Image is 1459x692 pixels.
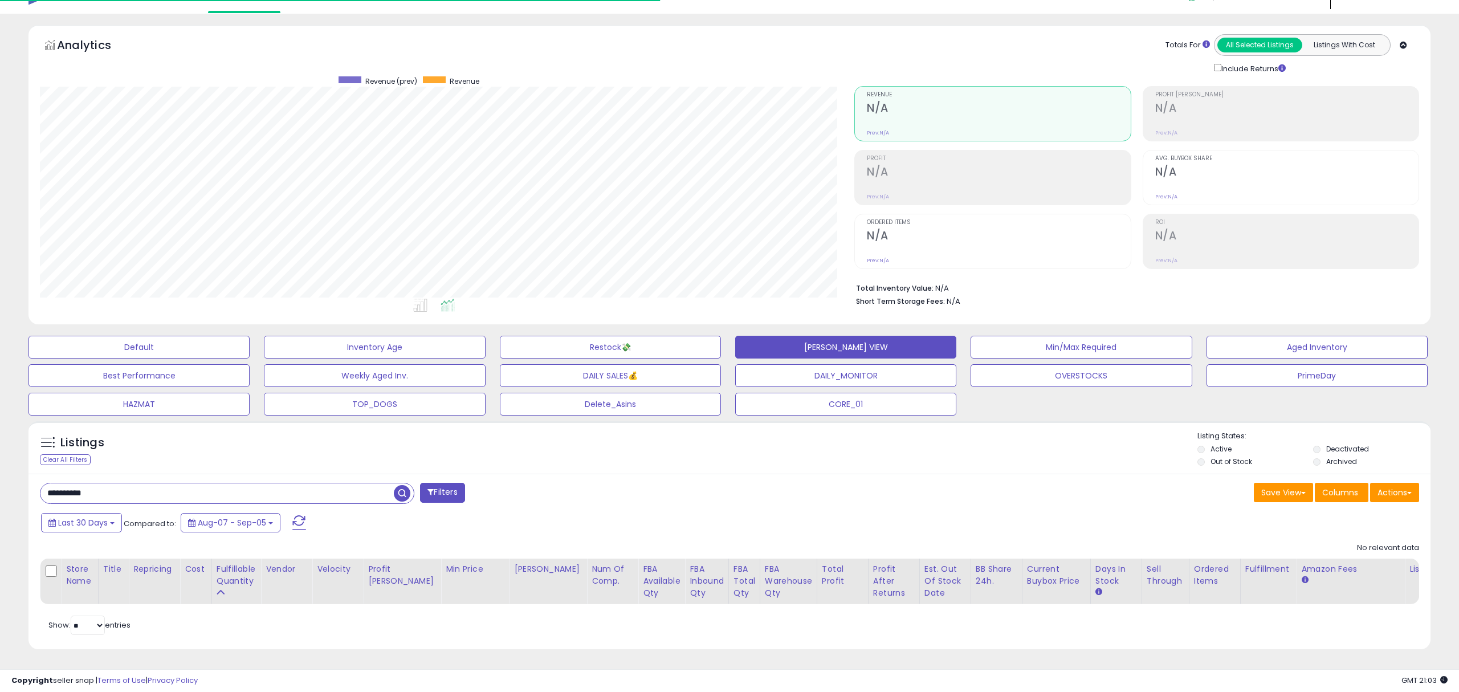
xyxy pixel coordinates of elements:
div: FBA Total Qty [733,563,755,599]
button: DAILY SALES💰 [500,364,721,387]
span: Columns [1322,487,1358,498]
button: Columns [1315,483,1368,502]
button: Delete_Asins [500,393,721,416]
label: Archived [1326,457,1357,466]
button: TOP_DOGS [264,393,485,416]
h2: N/A [1155,101,1419,117]
button: [PERSON_NAME] VIEW [735,336,956,359]
button: DAILY_MONITOR [735,364,956,387]
span: Ordered Items [867,219,1130,226]
h2: N/A [867,165,1130,181]
div: Include Returns [1205,62,1299,75]
button: CORE_01 [735,393,956,416]
div: FBA Available Qty [643,563,680,599]
button: All Selected Listings [1217,38,1302,52]
button: Restock💸 [500,336,721,359]
button: Actions [1370,483,1419,502]
span: Avg. Buybox Share [1155,156,1419,162]
a: Privacy Policy [148,675,198,686]
div: Vendor [266,563,307,575]
span: Revenue [450,76,479,86]
b: Total Inventory Value: [856,283,934,293]
button: PrimeDay [1207,364,1428,387]
div: FBA Warehouse Qty [765,563,812,599]
div: Est. Out Of Stock Date [924,563,966,599]
button: Save View [1254,483,1313,502]
li: N/A [856,280,1411,294]
span: Aug-07 - Sep-05 [198,517,266,528]
p: Listing States: [1197,431,1431,442]
div: [PERSON_NAME] [514,563,582,575]
div: FBA inbound Qty [690,563,724,599]
div: Cost [185,563,207,575]
div: BB Share 24h. [976,563,1017,587]
th: CSV column name: cust_attr_2_Vendor [261,559,312,604]
div: Current Buybox Price [1027,563,1086,587]
span: ROI [1155,219,1419,226]
button: Last 30 Days [41,513,122,532]
strong: Copyright [11,675,53,686]
div: Velocity [317,563,358,575]
div: Fulfillable Quantity [217,563,256,587]
h2: N/A [1155,229,1419,245]
label: Active [1211,444,1232,454]
div: Ordered Items [1194,563,1236,587]
div: Repricing [133,563,175,575]
div: Sell Through [1147,563,1184,587]
small: Prev: N/A [1155,257,1177,264]
small: Amazon Fees. [1301,575,1308,585]
div: Num of Comp. [592,563,633,587]
div: Amazon Fees [1301,563,1400,575]
div: Fulfillment [1245,563,1291,575]
span: Compared to: [124,518,176,529]
button: Default [28,336,250,359]
div: Profit After Returns [873,563,915,599]
div: Total Profit [822,563,863,587]
div: seller snap | | [11,675,198,686]
button: Best Performance [28,364,250,387]
button: Min/Max Required [971,336,1192,359]
span: Revenue [867,92,1130,98]
button: Aged Inventory [1207,336,1428,359]
span: Profit [867,156,1130,162]
div: Days In Stock [1095,563,1137,587]
span: Revenue (prev) [365,76,417,86]
button: Aug-07 - Sep-05 [181,513,280,532]
small: Prev: N/A [867,257,889,264]
a: Terms of Use [97,675,146,686]
div: Profit [PERSON_NAME] [368,563,436,587]
span: Show: entries [48,620,131,630]
div: Store Name [66,563,93,587]
b: Short Term Storage Fees: [856,296,945,306]
span: 2025-10-6 21:03 GMT [1401,675,1448,686]
div: Clear All Filters [40,454,91,465]
span: Last 30 Days [58,517,108,528]
div: Totals For [1165,40,1210,51]
div: Title [103,563,124,575]
button: OVERSTOCKS [971,364,1192,387]
h5: Listings [60,435,104,451]
label: Out of Stock [1211,457,1252,466]
span: Profit [PERSON_NAME] [1155,92,1419,98]
span: N/A [947,296,960,307]
label: Deactivated [1326,444,1369,454]
h2: N/A [867,101,1130,117]
button: HAZMAT [28,393,250,416]
h2: N/A [1155,165,1419,181]
div: No relevant data [1357,543,1419,553]
h5: Analytics [57,37,133,56]
button: Inventory Age [264,336,485,359]
small: Prev: N/A [1155,129,1177,136]
small: Prev: N/A [1155,193,1177,200]
small: Prev: N/A [867,129,889,136]
small: Days In Stock. [1095,587,1102,597]
button: Listings With Cost [1302,38,1387,52]
div: Min Price [446,563,504,575]
button: Filters [420,483,464,503]
button: Weekly Aged Inv. [264,364,485,387]
small: Prev: N/A [867,193,889,200]
h2: N/A [867,229,1130,245]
